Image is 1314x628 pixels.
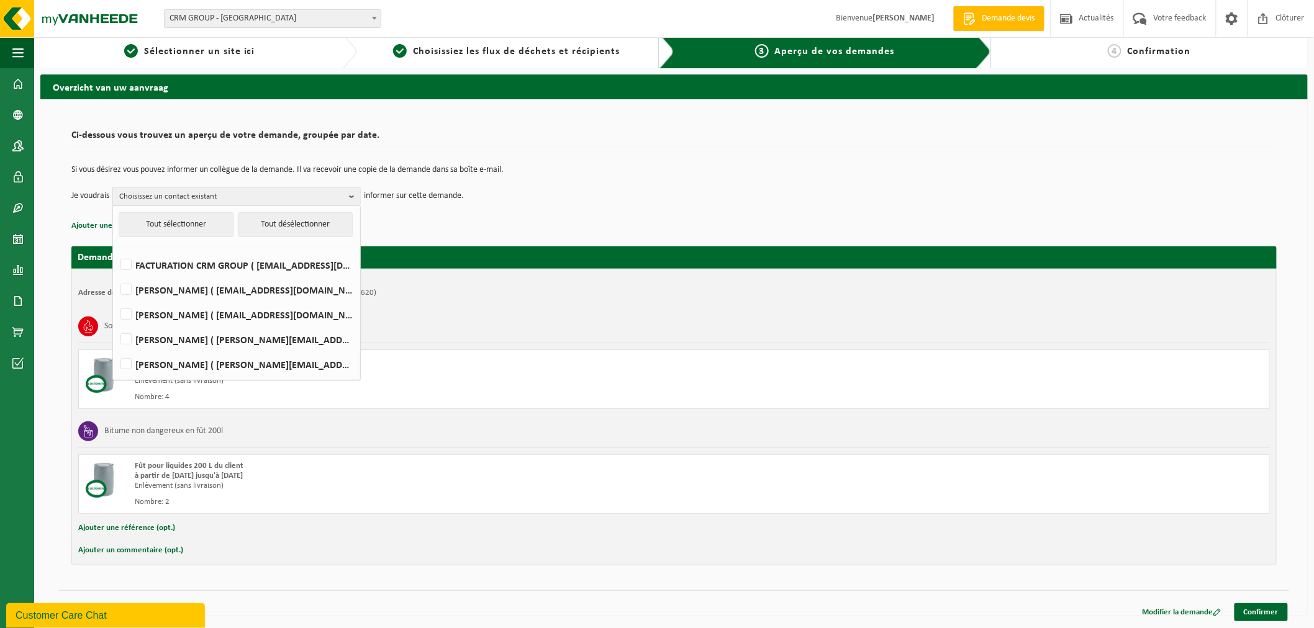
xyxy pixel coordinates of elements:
[47,44,332,59] a: 1Sélectionner un site ici
[71,187,109,205] p: Je voudrais
[135,472,243,480] strong: à partir de [DATE] jusqu'à [DATE]
[71,218,168,234] button: Ajouter une référence (opt.)
[78,289,156,297] strong: Adresse de placement:
[78,542,183,558] button: Ajouter un commentaire (opt.)
[393,44,407,58] span: 2
[135,497,724,507] div: Nombre: 2
[104,421,223,441] h3: Bitume non dangereux en fût 200l
[953,6,1044,31] a: Demande devis
[118,256,354,274] label: FACTURATION CRM GROUP ( [EMAIL_ADDRESS][DOMAIN_NAME] )
[85,356,122,393] img: LP-LD-00200-CU.png
[144,47,255,56] span: Sélectionner un site ici
[135,376,724,386] div: Enlèvement (sans livraison)
[119,187,344,206] span: Choisissez un contact existant
[1235,603,1288,621] a: Confirmer
[118,305,354,324] label: [PERSON_NAME] ( [EMAIL_ADDRESS][DOMAIN_NAME] )
[78,253,171,262] strong: Demande pour [DATE]
[1128,47,1191,56] span: Confirmation
[165,10,381,27] span: CRM GROUP - LIÈGE
[238,212,353,237] button: Tout désélectionner
[112,187,361,205] button: Choisissez un contact existant
[135,462,243,470] span: Fût pour liquides 200 L du client
[118,330,354,349] label: [PERSON_NAME] ( [PERSON_NAME][EMAIL_ADDRESS][DOMAIN_NAME] )
[135,481,724,491] div: Enlèvement (sans livraison)
[119,212,233,237] button: Tout sélectionner
[755,44,769,58] span: 3
[118,355,354,374] label: [PERSON_NAME] ( [PERSON_NAME][EMAIL_ADDRESS][DOMAIN_NAME] )
[363,44,649,59] a: 2Choisissiez les flux de déchets et récipients
[872,14,935,23] strong: [PERSON_NAME]
[413,47,620,56] span: Choisissiez les flux de déchets et récipients
[118,280,354,299] label: [PERSON_NAME] ( [EMAIL_ADDRESS][DOMAIN_NAME] )
[364,187,464,205] p: informer sur cette demande.
[78,520,175,536] button: Ajouter une référence (opt.)
[6,601,207,628] iframe: chat widget
[164,9,381,28] span: CRM GROUP - LIÈGE
[135,392,724,402] div: Nombre: 4
[40,74,1308,99] h2: Overzicht van uw aanvraag
[71,166,1277,174] p: Si vous désirez vous pouvez informer un collègue de la demande. Il va recevoir une copie de la de...
[124,44,138,58] span: 1
[71,130,1277,147] h2: Ci-dessous vous trouvez un aperçu de votre demande, groupée par date.
[1133,603,1231,621] a: Modifier la demande
[979,12,1038,25] span: Demande devis
[1108,44,1121,58] span: 4
[104,316,321,336] h3: Solvants non halogénés - à haut pouvoir calorifique en fût 200L
[85,461,122,498] img: LP-LD-00200-CU.png
[775,47,895,56] span: Aperçu de vos demandes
